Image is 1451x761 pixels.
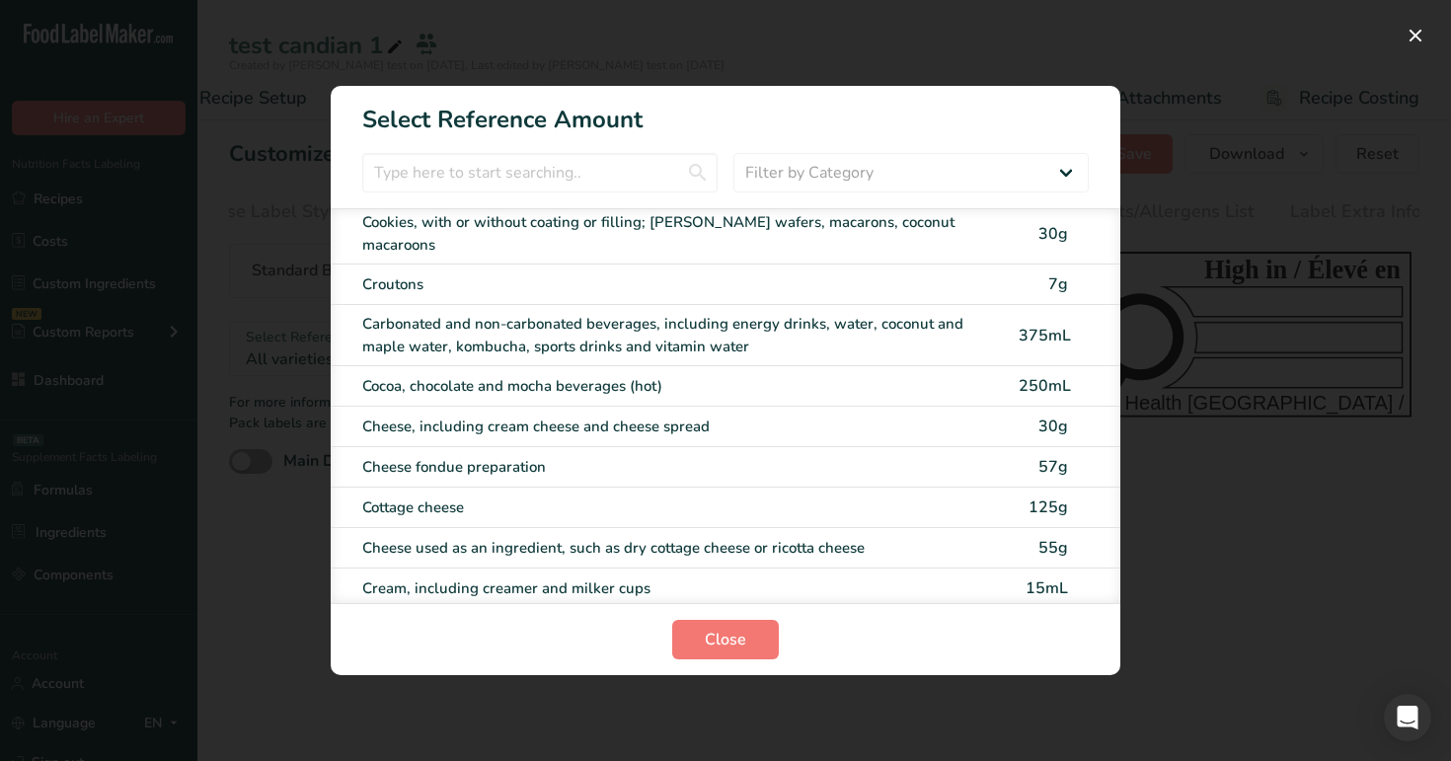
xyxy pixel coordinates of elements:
[1038,456,1068,478] span: 57g
[362,456,1007,479] div: Cheese fondue preparation
[362,416,1007,438] div: Cheese, including cream cheese and cheese spread
[1038,416,1068,437] span: 30g
[362,273,1007,296] div: Croutons
[1038,537,1068,559] span: 55g
[1019,374,1071,398] div: 250mL
[331,86,1120,137] h1: Select Reference Amount
[362,577,1007,600] div: Cream, including creamer and milker cups
[705,628,746,651] span: Close
[362,537,1007,560] div: Cheese used as an ingredient, such as dry cottage cheese or ricotta cheese
[1038,223,1068,245] span: 30g
[1029,496,1068,518] span: 125g
[362,313,1007,357] div: Carbonated and non-carbonated beverages, including energy drinks, water, coconut and maple water,...
[1048,273,1068,295] span: 7g
[672,620,779,659] button: Close
[362,153,718,192] input: Type here to start searching..
[362,211,1007,256] div: Cookies, with or without coating or filling; [PERSON_NAME] wafers, macarons, coconut macaroons
[1019,324,1071,347] div: 375mL
[362,496,1007,519] div: Cottage cheese
[362,375,1007,398] div: Cocoa, chocolate and mocha beverages (hot)
[1384,694,1431,741] div: Open Intercom Messenger
[1026,576,1068,600] div: 15mL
